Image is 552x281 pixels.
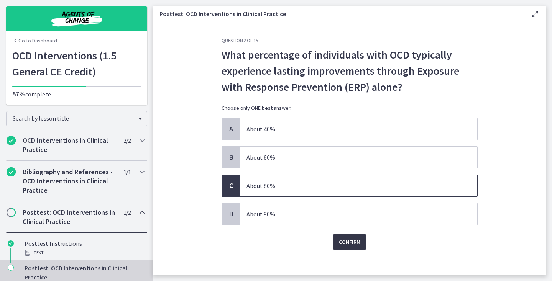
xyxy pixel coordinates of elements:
span: What percentage of individuals with OCD typically experience lasting improvements through Exposur... [222,47,478,95]
span: About 90% [240,203,477,225]
span: 1 / 2 [123,208,131,217]
span: A [227,124,236,134]
p: complete [12,90,141,99]
h1: OCD Interventions (1.5 General CE Credit) [12,47,141,80]
h3: Question 2 of 15 [222,38,478,44]
span: D [227,209,236,219]
span: 57% [12,90,25,98]
span: About 40% [240,118,477,140]
h2: Bibliography and References - OCD Interventions in Clinical Practice [23,167,116,195]
div: Search by lesson title [6,111,147,126]
i: Completed [7,136,16,145]
span: 1 / 1 [123,167,131,176]
div: Text [25,248,144,257]
span: Search by lesson title [13,114,135,122]
span: Confirm [339,237,360,247]
span: C [227,181,236,190]
span: B [227,153,236,162]
a: Go to Dashboard [12,37,57,44]
i: Completed [8,240,14,247]
h2: OCD Interventions in Clinical Practice [23,136,116,154]
i: Completed [7,167,16,176]
p: Choose only ONE best answer. [222,104,478,112]
span: 2 / 2 [123,136,131,145]
span: About 60% [240,147,477,168]
img: Agents of Change [31,9,123,28]
button: Confirm [333,234,366,250]
h3: Posttest: OCD Interventions in Clinical Practice [159,9,518,18]
span: About 80% [240,175,477,196]
h2: Posttest: OCD Interventions in Clinical Practice [23,208,116,226]
div: Posttest Instructions [25,239,144,257]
